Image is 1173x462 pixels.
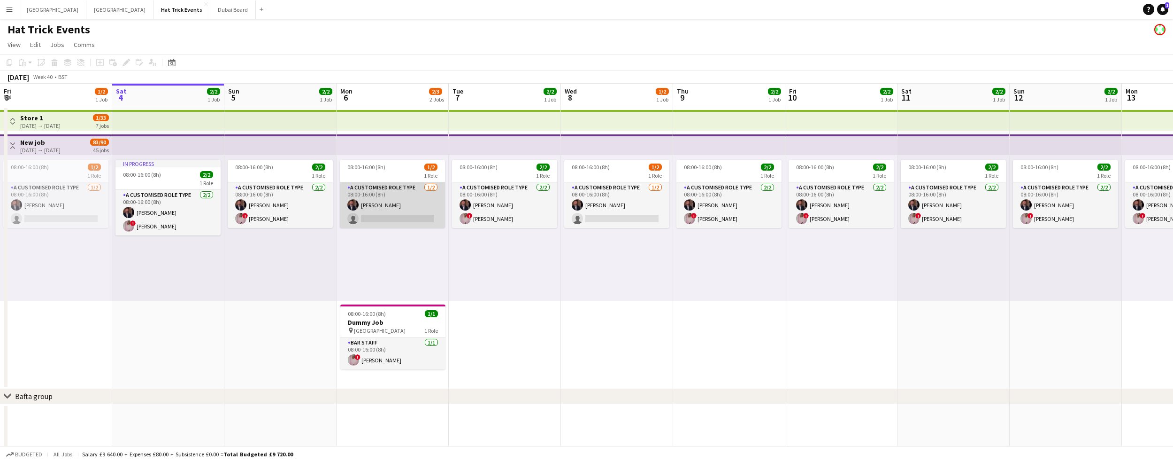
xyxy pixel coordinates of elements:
span: 1 Role [87,172,101,179]
div: 2 Jobs [429,96,444,103]
span: 08:00-16:00 (8h) [572,164,610,171]
span: ! [1027,213,1033,219]
span: ! [803,213,809,219]
a: Jobs [46,39,68,51]
span: Jobs [50,40,64,49]
span: Total Budgeted £9 720.00 [223,451,293,458]
span: ! [467,213,472,219]
div: In progress [115,160,221,167]
span: 5 [227,92,239,103]
app-card-role: A Customised Role Type2/208:00-16:00 (8h)[PERSON_NAME]![PERSON_NAME] [789,182,894,228]
span: 08:00-16:00 (8h) [123,171,161,178]
div: 1 Job [1105,96,1117,103]
span: 1 Role [424,327,438,334]
span: Week 40 [31,73,54,80]
app-job-card: In progress08:00-16:00 (8h)2/21 RoleA Customised Role Type2/208:00-16:00 (8h)[PERSON_NAME]![PERSO... [115,160,221,235]
span: Sat [116,87,127,95]
span: Comms [74,40,95,49]
span: 2/2 [992,88,1005,95]
span: Mon [1126,87,1138,95]
span: 2/3 [429,88,442,95]
span: ! [915,213,921,219]
app-job-card: 08:00-16:00 (8h)2/21 RoleA Customised Role Type2/208:00-16:00 (8h)[PERSON_NAME]![PERSON_NAME] [901,160,1006,228]
app-card-role: A Customised Role Type1/208:00-16:00 (8h)[PERSON_NAME] [340,182,445,228]
app-job-card: 08:00-16:00 (8h)2/21 RoleA Customised Role Type2/208:00-16:00 (8h)[PERSON_NAME]![PERSON_NAME] [789,160,894,228]
span: Sun [1013,87,1025,95]
span: 2/2 [873,164,886,171]
div: Bafta group [15,392,53,401]
span: 11 [900,92,912,103]
span: Mon [340,87,353,95]
span: 12 [1012,92,1025,103]
span: 2/2 [1104,88,1118,95]
span: Sun [228,87,239,95]
div: BST [58,73,68,80]
app-card-role: A Customised Role Type1/208:00-16:00 (8h)[PERSON_NAME] [564,182,669,228]
div: 08:00-16:00 (8h)2/21 RoleA Customised Role Type2/208:00-16:00 (8h)[PERSON_NAME]![PERSON_NAME] [452,160,557,228]
span: 2/2 [200,171,213,178]
span: 1 Role [648,172,662,179]
span: 1 Role [536,172,550,179]
app-job-card: 08:00-16:00 (8h)2/21 RoleA Customised Role Type2/208:00-16:00 (8h)[PERSON_NAME]![PERSON_NAME] [676,160,782,228]
span: Fri [789,87,797,95]
span: Edit [30,40,41,49]
span: 08:00-16:00 (8h) [796,164,834,171]
app-job-card: 08:00-16:00 (8h)2/21 RoleA Customised Role Type2/208:00-16:00 (8h)[PERSON_NAME]![PERSON_NAME] [1013,160,1118,228]
div: 1 Job [207,96,220,103]
button: Budgeted [5,449,44,460]
span: 2/2 [768,88,781,95]
div: 1 Job [993,96,1005,103]
span: 2/2 [1097,164,1111,171]
div: [DATE] → [DATE] [20,122,61,129]
button: [GEOGRAPHIC_DATA] [19,0,86,19]
span: 1 [1165,2,1169,8]
app-job-card: 08:00-16:00 (8h)1/1Dummy Job [GEOGRAPHIC_DATA]1 RoleBar Staff1/108:00-16:00 (8h)![PERSON_NAME] [340,305,445,369]
span: 1 Role [985,172,998,179]
span: 2/2 [761,164,774,171]
span: 9 [675,92,689,103]
h3: Store 1 [20,114,61,122]
span: 2/2 [319,88,332,95]
div: 7 jobs [96,121,109,129]
span: 1/2 [95,88,108,95]
app-card-role: A Customised Role Type2/208:00-16:00 (8h)[PERSON_NAME]![PERSON_NAME] [1013,182,1118,228]
span: 1 Role [873,172,886,179]
span: 1/2 [656,88,669,95]
span: 2/2 [537,164,550,171]
span: Budgeted [15,451,42,458]
span: 1 Role [1097,172,1111,179]
span: ! [691,213,697,219]
span: ! [355,354,360,360]
span: 1/1 [425,310,438,317]
app-job-card: 08:00-16:00 (8h)1/21 RoleA Customised Role Type1/208:00-16:00 (8h)[PERSON_NAME] [3,160,108,228]
app-user-avatar: James Runnymede [1154,24,1165,35]
span: 1/2 [88,164,101,171]
span: 3 [2,92,11,103]
span: Thu [677,87,689,95]
div: Salary £9 640.00 + Expenses £80.00 + Subsistence £0.00 = [82,451,293,458]
span: Wed [565,87,577,95]
span: ! [1140,213,1145,219]
a: 1 [1157,4,1168,15]
span: 2/2 [312,164,325,171]
span: 08:00-16:00 (8h) [460,164,498,171]
span: View [8,40,21,49]
span: 1 Role [312,172,325,179]
div: 1 Job [768,96,781,103]
span: 08:00-16:00 (8h) [1133,164,1171,171]
span: 2/2 [985,164,998,171]
span: Sat [901,87,912,95]
span: 08:00-16:00 (8h) [11,164,49,171]
span: 2/2 [207,88,220,95]
app-job-card: 08:00-16:00 (8h)1/21 RoleA Customised Role Type1/208:00-16:00 (8h)[PERSON_NAME] [564,160,669,228]
app-card-role: A Customised Role Type2/208:00-16:00 (8h)[PERSON_NAME]![PERSON_NAME] [115,190,221,235]
div: [DATE] [8,72,29,82]
h1: Hat Trick Events [8,23,90,37]
span: 83/90 [90,139,109,146]
div: 08:00-16:00 (8h)2/21 RoleA Customised Role Type2/208:00-16:00 (8h)[PERSON_NAME]![PERSON_NAME] [228,160,333,228]
span: 1 Role [424,172,437,179]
